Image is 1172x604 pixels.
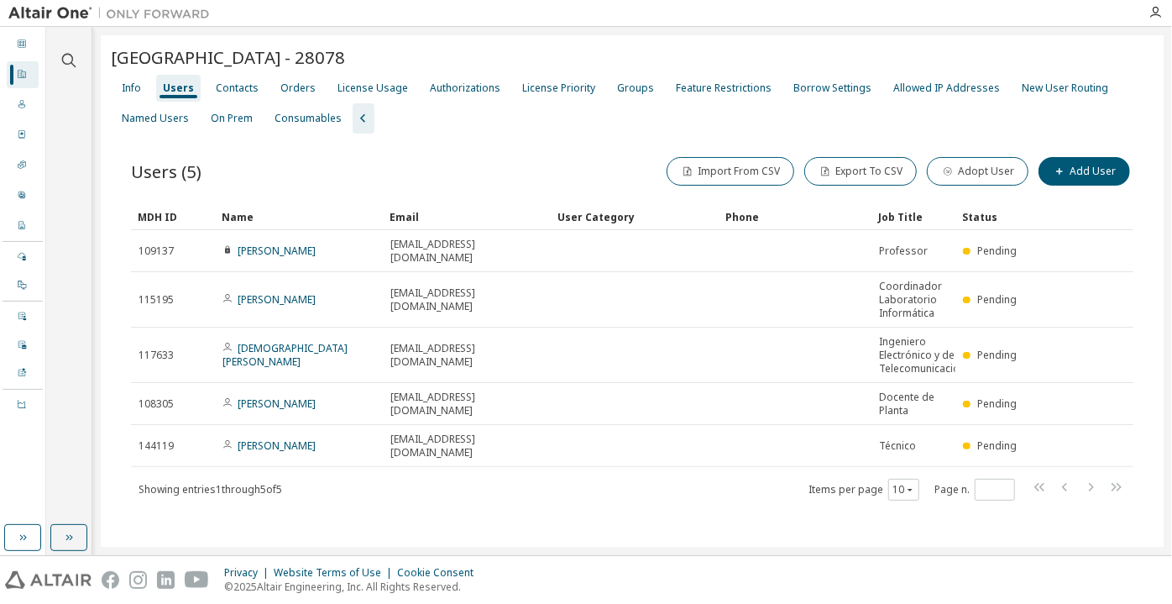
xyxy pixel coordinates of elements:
[129,571,147,589] img: instagram.svg
[617,81,654,95] div: Groups
[7,213,39,239] div: Company Profile
[793,81,871,95] div: Borrow Settings
[238,292,316,307] a: [PERSON_NAME]
[7,303,39,330] div: User Events
[224,580,484,594] p: © 2025 Altair Engineering, Inc. All Rights Reserved.
[111,45,345,69] span: [GEOGRAPHIC_DATA] - 28078
[222,341,348,369] a: [DEMOGRAPHIC_DATA][PERSON_NAME]
[878,203,949,230] div: Job Title
[390,391,543,418] span: [EMAIL_ADDRESS][DOMAIN_NAME]
[522,81,595,95] div: License Priority
[5,571,92,589] img: altair_logo.svg
[390,286,543,313] span: [EMAIL_ADDRESS][DOMAIN_NAME]
[962,203,1033,230] div: Status
[337,81,408,95] div: License Usage
[7,122,39,149] div: Orders
[390,203,544,230] div: Email
[157,571,175,589] img: linkedin.svg
[7,332,39,359] div: Company Events
[216,81,259,95] div: Contacts
[224,566,274,580] div: Privacy
[7,244,39,270] div: Managed
[808,479,919,501] span: Items per page
[275,112,342,125] div: Consumables
[139,349,174,362] span: 117633
[222,203,376,230] div: Name
[7,182,39,209] div: User Profile
[390,433,543,460] span: [EMAIL_ADDRESS][DOMAIN_NAME]
[390,238,543,265] span: [EMAIL_ADDRESS][DOMAIN_NAME]
[977,439,1017,453] span: Pending
[7,92,39,118] div: Users
[667,157,794,186] button: Import From CSV
[7,31,39,58] div: Dashboard
[977,292,1017,307] span: Pending
[879,335,977,376] span: Ingeniero Electrónico y de Telecomunicaciones
[977,348,1017,362] span: Pending
[139,244,174,258] span: 109137
[131,160,201,183] span: Users (5)
[238,439,316,453] a: [PERSON_NAME]
[139,397,174,411] span: 108305
[879,280,948,320] span: Coordinador Laboratorio Informática
[185,571,209,589] img: youtube.svg
[892,483,915,496] button: 10
[139,482,282,496] span: Showing entries 1 through 5 of 5
[7,152,39,179] div: SKUs
[7,360,39,387] div: Product Downloads
[7,272,39,299] div: On Prem
[8,5,218,22] img: Altair One
[138,203,208,230] div: MDH ID
[163,81,194,95] div: Users
[122,81,141,95] div: Info
[879,244,928,258] span: Professor
[879,439,916,453] span: Técnico
[893,81,1000,95] div: Allowed IP Addresses
[725,203,865,230] div: Phone
[1039,157,1130,186] button: Add User
[397,566,484,580] div: Cookie Consent
[390,342,543,369] span: [EMAIL_ADDRESS][DOMAIN_NAME]
[977,397,1017,411] span: Pending
[238,244,316,258] a: [PERSON_NAME]
[274,566,397,580] div: Website Terms of Use
[1022,81,1108,95] div: New User Routing
[139,293,174,307] span: 115195
[102,571,119,589] img: facebook.svg
[122,112,189,125] div: Named Users
[676,81,772,95] div: Feature Restrictions
[934,479,1015,501] span: Page n.
[7,61,39,88] div: Companies
[557,203,712,230] div: User Category
[211,112,253,125] div: On Prem
[7,391,39,418] div: Units Usage BI
[280,81,316,95] div: Orders
[430,81,500,95] div: Authorizations
[879,391,948,418] span: Docente de Planta
[139,439,174,453] span: 144119
[238,397,316,411] a: [PERSON_NAME]
[977,244,1017,258] span: Pending
[804,157,917,186] button: Export To CSV
[927,157,1028,186] button: Adopt User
